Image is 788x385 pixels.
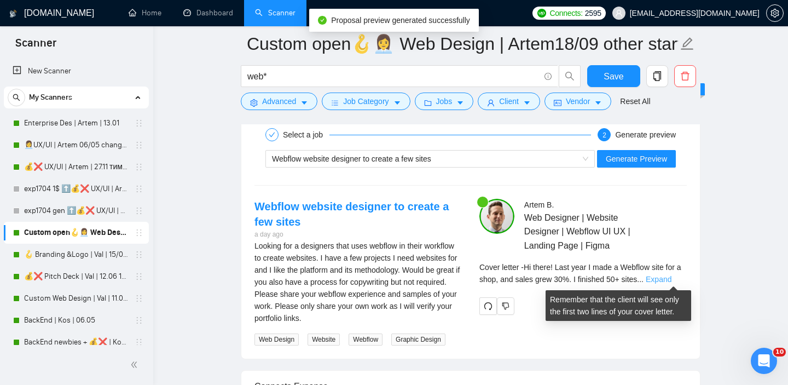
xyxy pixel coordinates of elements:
span: holder [135,338,143,347]
a: setting [766,9,784,18]
button: Save [587,65,640,87]
span: check-circle [318,16,327,25]
a: New Scanner [13,60,140,82]
button: search [559,65,581,87]
span: bars [331,99,339,107]
span: ... [637,275,644,284]
span: copy [647,71,668,81]
a: Reset All [620,95,650,107]
span: Generate Preview [606,153,667,165]
span: 2 [602,131,606,139]
span: Save [604,70,623,83]
span: delete [675,71,696,81]
span: Job Category [343,95,389,107]
span: double-left [130,359,141,370]
span: dislike [502,302,509,311]
span: info-circle [544,73,552,80]
span: caret-down [300,99,308,107]
span: Web Design [254,334,299,346]
button: dislike [497,297,514,315]
button: userClientcaret-down [478,93,540,110]
span: holder [135,228,143,237]
div: Select a job [283,128,329,141]
span: Web Designer | Website Designer | Webflow UI UX | Landing Page | Figma [524,211,654,252]
span: holder [135,141,143,150]
span: Vendor [566,95,590,107]
span: edit [680,37,694,51]
span: Website [308,334,340,346]
a: Expand [646,275,671,284]
span: folder [424,99,432,107]
a: exp1704 1$ ⬆️💰❌ UX/UI | Artem [24,178,128,200]
span: user [615,9,623,17]
span: search [8,94,25,101]
span: Proposal preview generated successfully [331,16,470,25]
span: holder [135,163,143,171]
input: Search Freelance Jobs... [247,70,540,83]
a: searchScanner [255,8,296,18]
button: search [8,89,25,106]
a: 🪝 Branding &Logo | Val | 15/05 added other end [24,244,128,266]
iframe: Intercom live chat [751,348,777,374]
span: user [487,99,495,107]
a: 💰❌ UX/UI | Artem | 27.11 тимчасово вимкнула [24,156,128,178]
div: a day ago [254,229,462,240]
a: 💰❌ Pitch Deck | Val | 12.06 16% view [24,266,128,288]
button: Generate Preview [597,150,676,168]
img: upwork-logo.png [537,9,546,18]
span: Scanner [7,35,65,58]
span: Jobs [436,95,453,107]
li: New Scanner [4,60,149,82]
div: Remember that the client will see only the first two lines of your cover letter. [479,261,687,285]
span: holder [135,316,143,325]
button: idcardVendorcaret-down [544,93,611,110]
button: redo [479,297,497,315]
a: 👩‍💼UX/UI | Artem 06/05 changed start [24,134,128,156]
span: Client [499,95,519,107]
input: Scanner name... [247,30,678,58]
span: holder [135,185,143,193]
img: c1AH5geWWtUbtJPDFSzD8Vve7pWp-z-oOwlL5KkKYpvY5fd-jsr1jlUPfVoG4XRcWO [479,199,514,234]
button: settingAdvancedcaret-down [241,93,317,110]
span: Webflow website designer to create a few sites [272,154,431,163]
span: 10 [773,348,786,357]
span: My Scanners [29,87,72,108]
span: caret-down [456,99,464,107]
span: holder [135,206,143,215]
span: idcard [554,99,561,107]
a: Webflow website designer to create a few sites [254,200,449,228]
span: search [559,71,580,81]
span: Connects: [549,7,582,19]
img: logo [9,5,17,22]
button: barsJob Categorycaret-down [322,93,410,110]
button: copy [646,65,668,87]
a: Custom Web Design | Val | 11.09 filters changed [24,288,128,309]
div: Remember that the client will see only the first two lines of your cover letter. [546,290,691,321]
span: Webflow [349,334,383,346]
span: holder [135,119,143,128]
span: holder [135,272,143,281]
a: homeHome [129,8,161,18]
a: BackEnd newbies + 💰❌ | Kos | 06.05 [24,331,128,353]
a: Enterprise Des | Artem | 13.01 [24,112,128,134]
span: Cover letter - Hi there! Last year I made a Webflow site for a shop, and sales grew 30%. I finish... [479,263,681,284]
span: 2595 [585,7,601,19]
a: dashboardDashboard [183,8,233,18]
span: caret-down [594,99,602,107]
span: setting [250,99,258,107]
span: redo [480,302,496,311]
span: holder [135,294,143,303]
span: Artem B . [524,200,554,209]
a: BackEnd | Kos | 06.05 [24,309,128,331]
span: check [269,131,275,138]
span: Advanced [262,95,296,107]
span: caret-down [523,99,531,107]
span: caret-down [393,99,401,107]
button: folderJobscaret-down [415,93,474,110]
div: Looking for a designers that uses webflow in their workflow to create websites. I have a few proj... [254,240,462,324]
button: delete [674,65,696,87]
a: exp1704 gen ⬆️💰❌ UX/UI | Artem [24,200,128,222]
a: Custom open🪝👩‍💼 Web Design | Artem18/09 other start [24,222,128,244]
span: setting [767,9,783,18]
span: holder [135,250,143,259]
